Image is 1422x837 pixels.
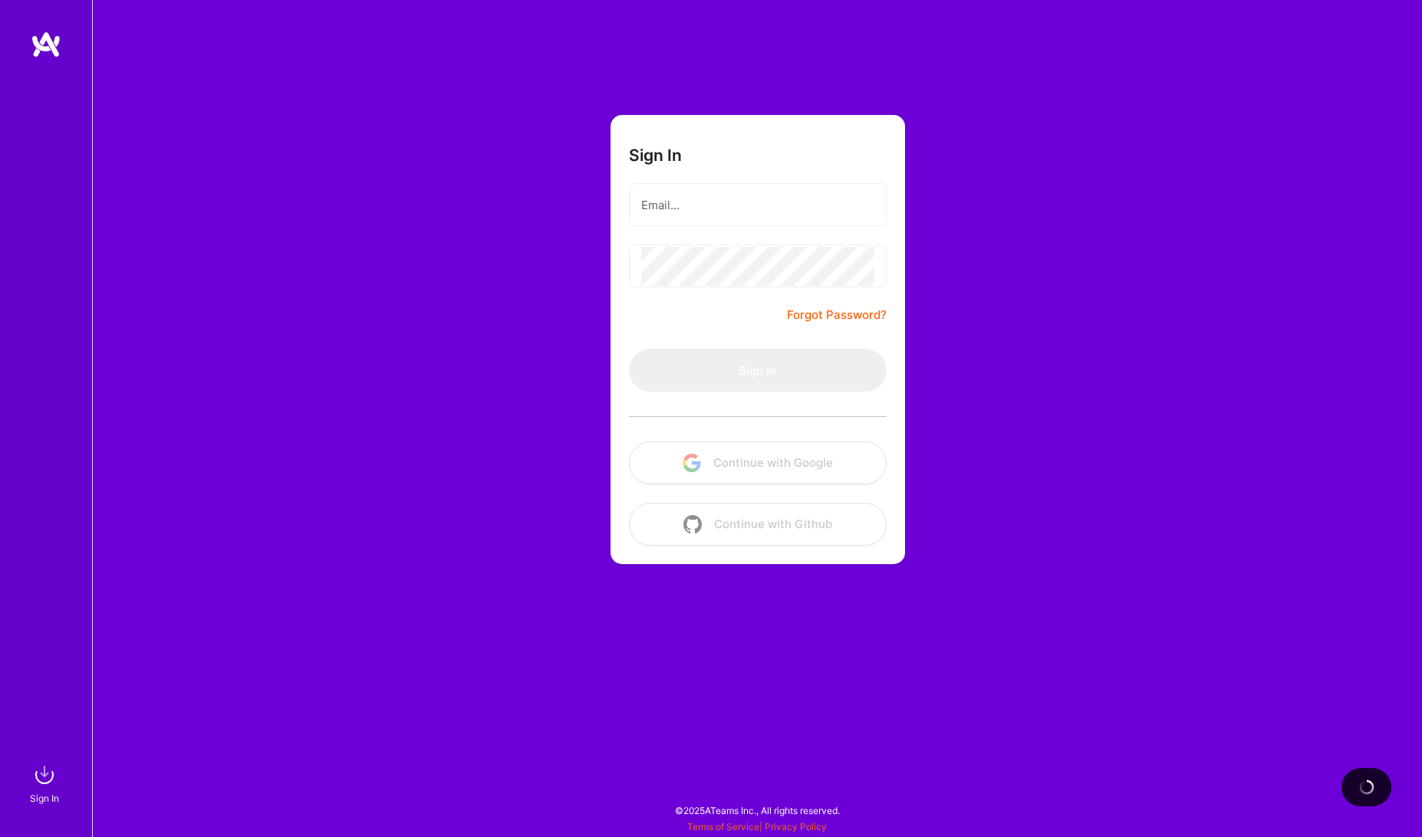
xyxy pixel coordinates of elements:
button: Sign In [629,349,887,392]
button: Continue with Google [629,441,887,484]
img: sign in [29,760,60,790]
div: Sign In [30,790,59,806]
input: Email... [641,185,874,225]
a: Privacy Policy [765,821,827,832]
img: icon [683,454,701,472]
span: | [687,821,827,832]
h3: Sign In [629,146,682,165]
img: logo [31,31,61,58]
img: icon [683,515,702,533]
a: Forgot Password? [787,306,887,324]
button: Continue with Github [629,503,887,546]
a: Terms of Service [687,821,759,832]
img: loading [1358,779,1375,796]
a: sign inSign In [32,760,60,806]
div: © 2025 ATeams Inc., All rights reserved. [92,791,1422,829]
